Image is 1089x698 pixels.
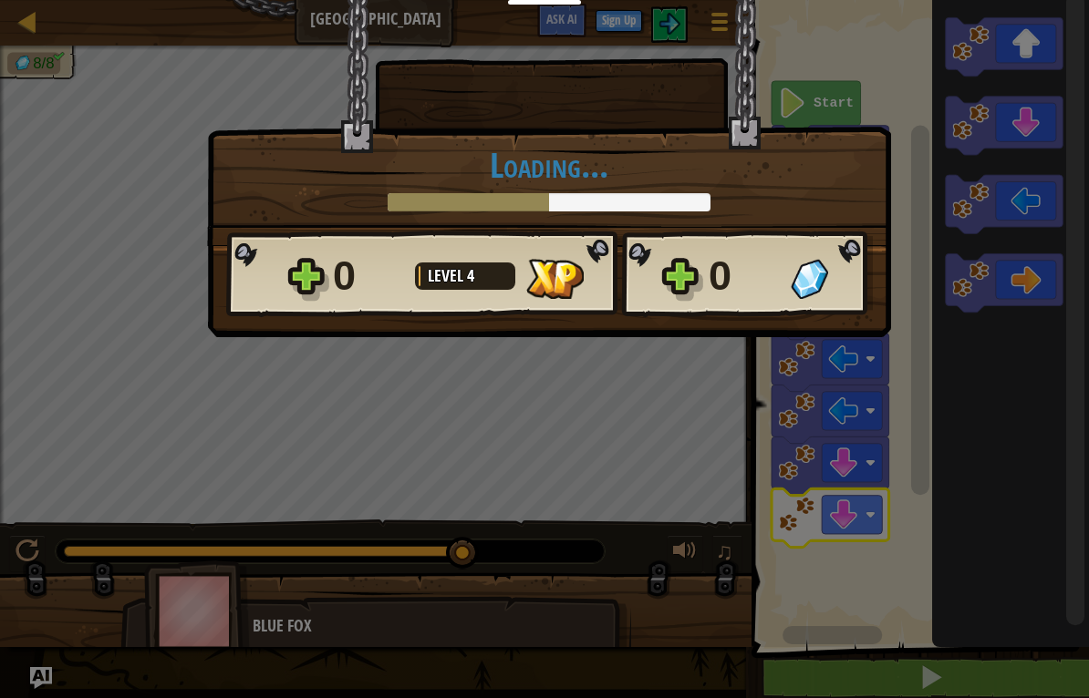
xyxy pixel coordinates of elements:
[428,264,467,287] span: Level
[467,264,474,287] span: 4
[226,146,872,184] h1: Loading...
[526,259,584,299] img: XP Gained
[709,247,780,305] div: 0
[791,259,828,299] img: Gems Gained
[333,247,404,305] div: 0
